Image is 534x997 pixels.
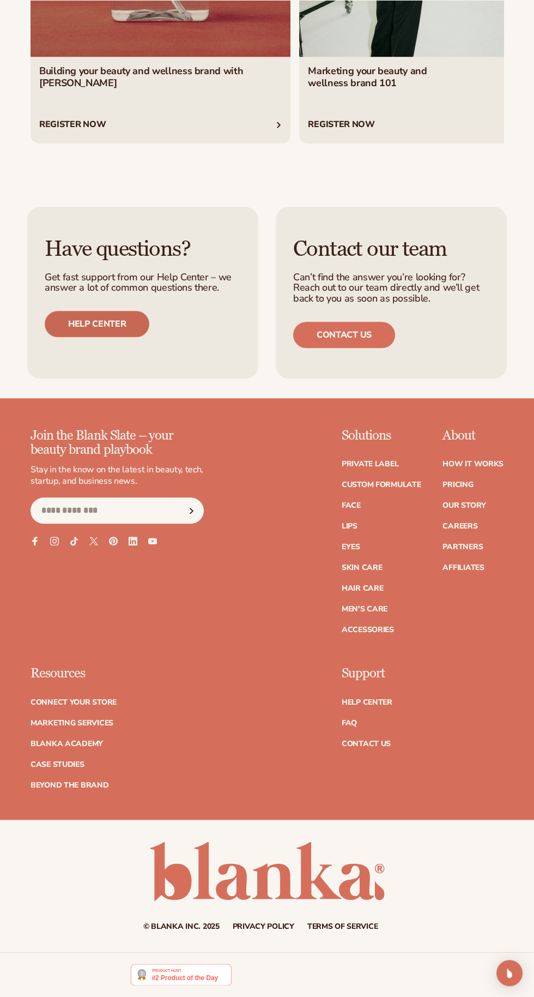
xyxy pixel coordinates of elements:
[342,460,398,468] a: Private label
[442,429,503,443] p: About
[131,964,232,986] img: Blanka - Start a beauty or cosmetic line in under 5 minutes | Product Hunt
[31,666,320,681] p: Resources
[342,605,387,613] a: Men's Care
[233,923,294,930] a: Privacy policy
[342,719,357,727] a: FAQ
[342,429,421,443] p: Solutions
[342,564,382,572] a: Skin Care
[45,272,241,294] p: Get fast support from our Help Center – we answer a lot of common questions there.
[342,543,360,551] a: Eyes
[342,626,394,634] a: Accessories
[342,502,361,509] a: Face
[442,543,483,551] a: Partners
[342,666,421,681] p: Support
[31,464,204,487] p: Stay in the know on the latest in beauty, tech, startup, and business news.
[240,963,403,992] iframe: Customer reviews powered by Trustpilot
[31,761,84,768] a: Case Studies
[496,960,523,986] div: Open Intercom Messenger
[342,699,392,706] a: Help Center
[442,522,477,530] a: Careers
[31,429,204,458] p: Join the Blank Slate – your beauty brand playbook
[442,502,486,509] a: Our Story
[31,699,117,706] a: Connect your store
[442,564,484,572] a: Affiliates
[179,497,203,524] button: Subscribe
[342,481,421,489] a: Custom formulate
[143,921,220,932] small: © Blanka Inc. 2025
[31,740,103,748] a: Blanka Academy
[342,585,383,592] a: Hair Care
[442,460,503,468] a: How It Works
[442,481,473,489] a: Pricing
[31,782,109,789] a: Beyond the brand
[45,237,241,261] h3: Have questions?
[45,311,149,337] a: Help center
[293,272,489,304] p: Can’t find the answer you’re looking for? Reach out to our team directly and we’ll get back to yo...
[293,322,395,348] a: Contact us
[293,237,489,261] h3: Contact our team
[342,522,357,530] a: Lips
[342,740,391,748] a: Contact Us
[31,719,113,727] a: Marketing services
[307,923,378,930] a: Terms of service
